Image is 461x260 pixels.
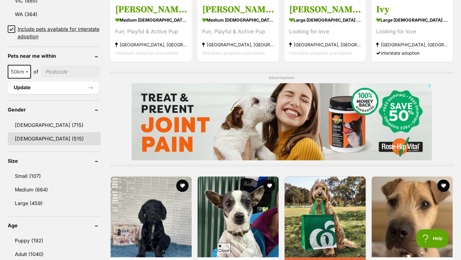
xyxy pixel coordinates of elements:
button: favourite [176,179,189,192]
span: 50km [8,65,31,78]
strong: [GEOGRAPHIC_DATA], [GEOGRAPHIC_DATA] [202,40,274,49]
strong: [GEOGRAPHIC_DATA], [GEOGRAPHIC_DATA] [115,40,187,49]
div: Fun, Playful & Active Pup [202,27,274,36]
a: Include pets available for interstate adoption [8,25,101,40]
strong: large [DEMOGRAPHIC_DATA] Dog [376,15,448,24]
a: Small (107) [8,170,101,182]
strong: [GEOGRAPHIC_DATA], [GEOGRAPHIC_DATA] [376,40,448,49]
a: Puppy (192) [8,234,101,247]
div: Interstate adoption [376,49,448,57]
span: Include pets available for interstate adoption [18,25,101,40]
iframe: Help Scout Beacon - Open [416,229,449,248]
a: [DEMOGRAPHIC_DATA] (515) [8,132,101,145]
strong: [GEOGRAPHIC_DATA], [GEOGRAPHIC_DATA] [289,40,361,49]
span: Square [65,22,75,25]
a: Large (459) [8,197,101,210]
span: of [33,68,38,75]
div: Advertisement [110,72,454,166]
input: postcode [41,66,101,78]
h3: [PERSON_NAME] [289,4,361,15]
div: Looking for love [376,27,448,36]
span: Interstate adoption unavailable [289,50,352,56]
button: favourite [263,179,276,192]
span: See More [202,20,219,23]
span: 50km [8,67,30,76]
strong: large [DEMOGRAPHIC_DATA] Dog [289,15,361,24]
span: Close [217,243,231,254]
div: Lox in a Box grows faster with Square smart tools. [68,2,212,18]
a: WA (364) [8,8,101,21]
header: Size [8,158,101,164]
h3: Ivy [376,4,448,15]
strong: medium [DEMOGRAPHIC_DATA] Dog [202,15,274,24]
header: Gender [8,107,101,112]
div: Fun, Playful & Active Pup [115,27,187,36]
a: [DEMOGRAPHIC_DATA] (715) [8,119,101,132]
img: Tilly - Jack Russell Terrier Dog [198,176,279,257]
div: Looking for love [289,27,361,36]
span: Interstate adoption unavailable [202,50,265,56]
h3: [PERSON_NAME] [115,4,187,15]
a: Medium (664) [8,183,101,196]
span: Ad by [57,22,64,25]
button: Update [8,82,99,94]
iframe: Advertisement [132,83,432,160]
strong: medium [DEMOGRAPHIC_DATA] Dog [115,15,187,24]
header: Pets near me within [8,53,101,59]
button: favourite [437,179,450,192]
img: Cindy - Shar Pei Dog [372,176,453,257]
header: Age [8,223,101,228]
h3: [PERSON_NAME] [202,4,274,15]
img: Daisy - Poodle (Toy) x Dachshund Dog [111,176,192,257]
span: Interstate adoption unavailable [115,50,178,56]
